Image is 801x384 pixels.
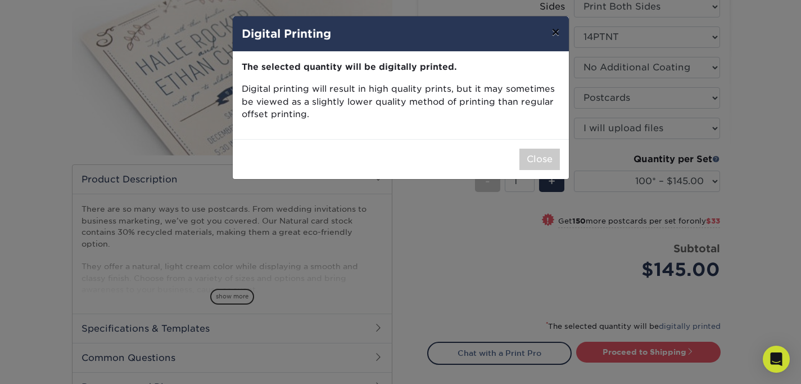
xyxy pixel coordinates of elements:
[242,83,560,121] p: Digital printing will result in high quality prints, but it may sometimes be viewed as a slightly...
[542,16,568,48] button: ×
[242,25,560,42] h4: Digital Printing
[242,61,457,72] strong: The selected quantity will be digitally printed.
[519,149,560,170] button: Close
[763,346,790,373] div: Open Intercom Messenger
